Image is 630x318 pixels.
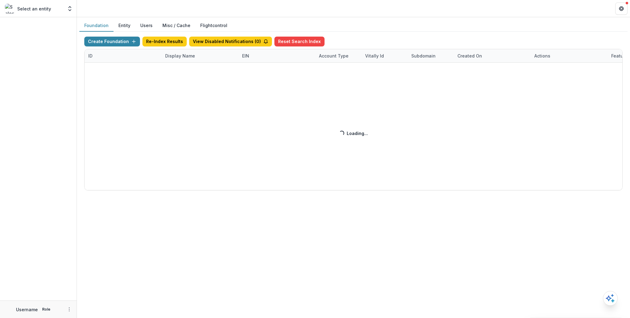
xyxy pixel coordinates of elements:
button: Open AI Assistant [603,291,618,306]
button: Misc / Cache [157,20,195,32]
a: Flightcontrol [200,22,227,29]
button: Foundation [79,20,114,32]
p: Role [40,307,52,312]
button: Get Help [615,2,628,15]
button: More [66,306,73,313]
button: Users [135,20,157,32]
p: Select an entity [17,6,51,12]
button: Open entity switcher [66,2,74,15]
button: Entity [114,20,135,32]
p: Username [16,306,38,313]
img: Select an entity [5,4,15,14]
